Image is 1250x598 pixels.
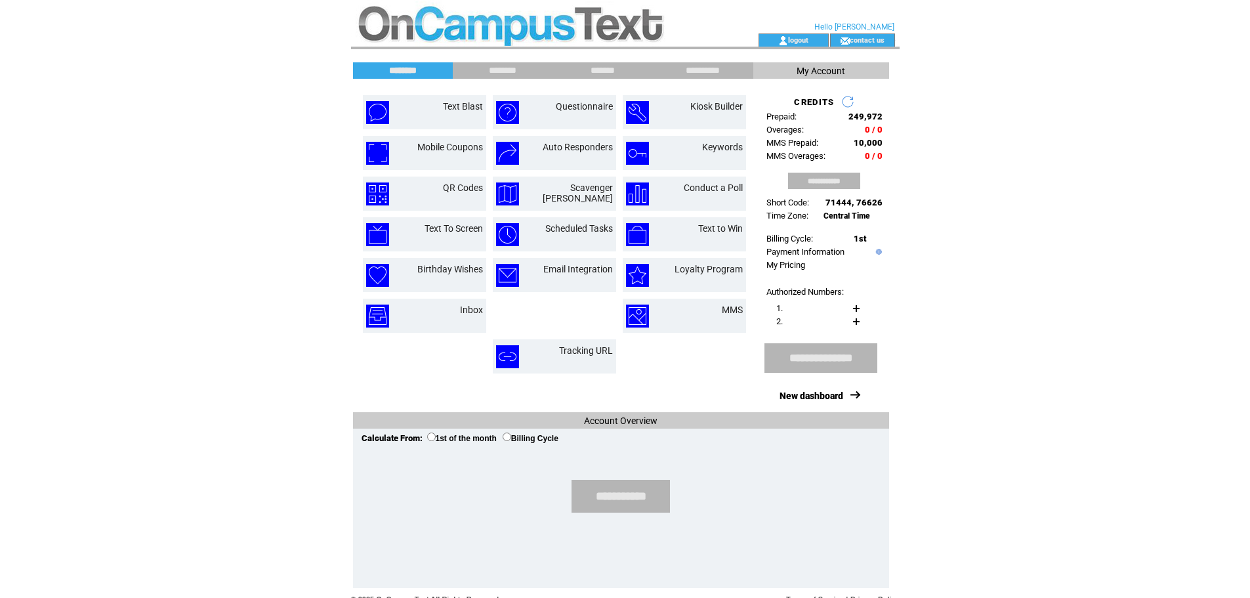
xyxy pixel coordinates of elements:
[854,234,866,244] span: 1st
[854,138,883,148] span: 10,000
[626,264,649,287] img: loyalty-program.png
[794,97,834,107] span: CREDITS
[776,316,783,326] span: 2.
[425,223,483,234] a: Text To Screen
[766,211,808,221] span: Time Zone:
[443,101,483,112] a: Text Blast
[722,305,743,315] a: MMS
[698,223,743,234] a: Text to Win
[840,35,850,46] img: contact_us_icon.gif
[366,305,389,328] img: inbox.png
[496,182,519,205] img: scavenger-hunt.png
[362,433,423,443] span: Calculate From:
[690,101,743,112] a: Kiosk Builder
[776,303,783,313] span: 1.
[366,264,389,287] img: birthday-wishes.png
[780,391,843,401] a: New dashboard
[545,223,613,234] a: Scheduled Tasks
[766,247,844,257] a: Payment Information
[865,125,883,135] span: 0 / 0
[766,234,813,244] span: Billing Cycle:
[626,142,649,165] img: keywords.png
[366,101,389,124] img: text-blast.png
[427,434,497,443] label: 1st of the month
[559,345,613,356] a: Tracking URL
[873,249,882,255] img: help.gif
[503,434,558,443] label: Billing Cycle
[626,223,649,246] img: text-to-win.png
[626,182,649,205] img: conduct-a-poll.png
[788,35,808,44] a: logout
[503,433,511,441] input: Billing Cycle
[766,138,818,148] span: MMS Prepaid:
[823,211,870,221] span: Central Time
[766,151,825,161] span: MMS Overages:
[848,112,883,121] span: 249,972
[496,264,519,287] img: email-integration.png
[543,142,613,152] a: Auto Responders
[584,416,657,426] span: Account Overview
[496,101,519,124] img: questionnaire.png
[366,182,389,205] img: qr-codes.png
[766,125,804,135] span: Overages:
[626,305,649,328] img: mms.png
[797,66,845,76] span: My Account
[684,182,743,193] a: Conduct a Poll
[366,142,389,165] img: mobile-coupons.png
[850,35,885,44] a: contact us
[702,142,743,152] a: Keywords
[766,260,805,270] a: My Pricing
[427,433,436,441] input: 1st of the month
[417,142,483,152] a: Mobile Coupons
[460,305,483,315] a: Inbox
[496,142,519,165] img: auto-responders.png
[496,223,519,246] img: scheduled-tasks.png
[766,198,809,207] span: Short Code:
[556,101,613,112] a: Questionnaire
[626,101,649,124] img: kiosk-builder.png
[766,112,797,121] span: Prepaid:
[417,264,483,274] a: Birthday Wishes
[766,287,844,297] span: Authorized Numbers:
[443,182,483,193] a: QR Codes
[496,345,519,368] img: tracking-url.png
[814,22,894,32] span: Hello [PERSON_NAME]
[865,151,883,161] span: 0 / 0
[543,264,613,274] a: Email Integration
[366,223,389,246] img: text-to-screen.png
[675,264,743,274] a: Loyalty Program
[778,35,788,46] img: account_icon.gif
[825,198,883,207] span: 71444, 76626
[543,182,613,203] a: Scavenger [PERSON_NAME]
